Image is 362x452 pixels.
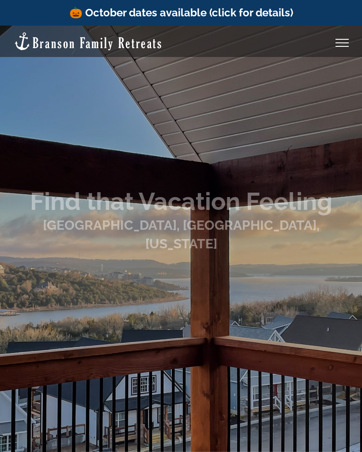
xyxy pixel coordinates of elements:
[13,216,349,253] h1: [GEOGRAPHIC_DATA], [GEOGRAPHIC_DATA], [US_STATE]
[69,6,293,19] a: 🎃 October dates available (click for details)
[324,39,360,47] a: Toggle Menu
[30,187,332,216] b: Find that Vacation Feeling
[13,31,163,51] img: Branson Family Retreats Logo
[115,259,247,326] iframe: Branson Family Retreats - Opens on Book page - Availability/Property Search Widget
